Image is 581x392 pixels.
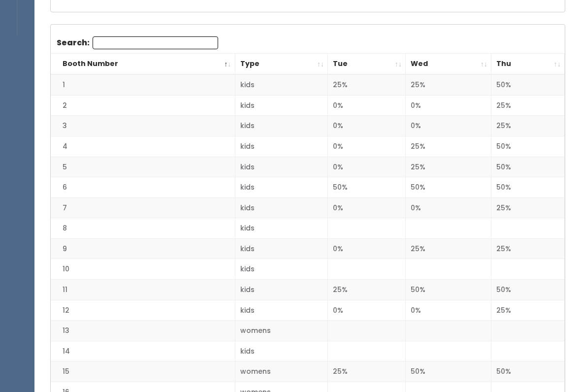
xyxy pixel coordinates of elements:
[491,280,565,301] td: 50%
[235,362,328,383] td: womens
[406,116,491,137] td: 0%
[406,137,491,158] td: 25%
[235,96,328,116] td: kids
[51,280,235,301] td: 11
[328,157,406,178] td: 0%
[235,321,328,342] td: womens
[93,37,218,50] input: Search:
[491,300,565,321] td: 25%
[328,178,406,198] td: 50%
[491,75,565,96] td: 50%
[406,178,491,198] td: 50%
[235,341,328,362] td: kids
[51,75,235,96] td: 1
[491,116,565,137] td: 25%
[51,178,235,198] td: 6
[328,300,406,321] td: 0%
[51,96,235,116] td: 2
[51,219,235,239] td: 8
[406,54,491,75] th: Wed: activate to sort column ascending
[328,54,406,75] th: Tue: activate to sort column ascending
[51,198,235,219] td: 7
[406,280,491,301] td: 50%
[406,198,491,219] td: 0%
[328,75,406,96] td: 25%
[235,54,328,75] th: Type: activate to sort column ascending
[491,198,565,219] td: 25%
[235,239,328,260] td: kids
[51,321,235,342] td: 13
[235,178,328,198] td: kids
[51,239,235,260] td: 9
[51,137,235,158] td: 4
[51,341,235,362] td: 14
[235,300,328,321] td: kids
[328,362,406,383] td: 25%
[51,362,235,383] td: 15
[491,54,565,75] th: Thu: activate to sort column ascending
[235,157,328,178] td: kids
[235,198,328,219] td: kids
[491,96,565,116] td: 25%
[51,157,235,178] td: 5
[51,116,235,137] td: 3
[328,280,406,301] td: 25%
[57,37,218,50] label: Search:
[406,96,491,116] td: 0%
[51,300,235,321] td: 12
[406,157,491,178] td: 25%
[491,137,565,158] td: 50%
[406,75,491,96] td: 25%
[328,239,406,260] td: 0%
[235,75,328,96] td: kids
[235,260,328,280] td: kids
[235,137,328,158] td: kids
[491,157,565,178] td: 50%
[491,239,565,260] td: 25%
[328,137,406,158] td: 0%
[328,198,406,219] td: 0%
[491,362,565,383] td: 50%
[235,280,328,301] td: kids
[406,362,491,383] td: 50%
[235,116,328,137] td: kids
[491,178,565,198] td: 50%
[51,260,235,280] td: 10
[235,219,328,239] td: kids
[328,116,406,137] td: 0%
[51,54,235,75] th: Booth Number: activate to sort column descending
[406,239,491,260] td: 25%
[328,96,406,116] td: 0%
[406,300,491,321] td: 0%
